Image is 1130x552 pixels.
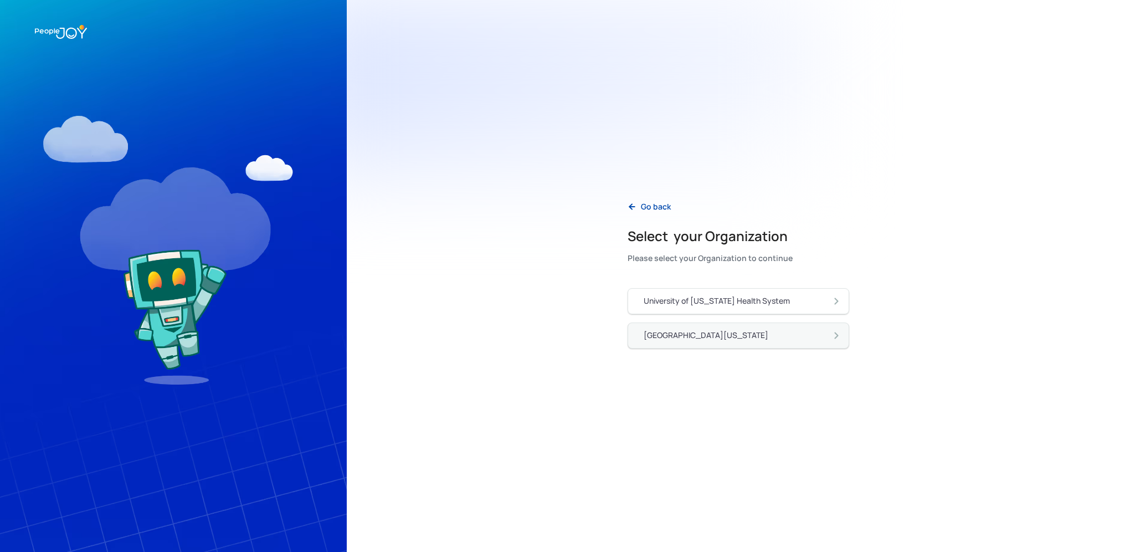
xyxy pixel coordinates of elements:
a: University of [US_STATE] Health System [628,288,849,314]
a: Go back [619,196,680,218]
div: University of [US_STATE] Health System [644,295,790,306]
div: Go back [641,201,671,212]
div: Please select your Organization to continue [628,251,793,266]
div: [GEOGRAPHIC_DATA][US_STATE] [644,330,768,341]
a: [GEOGRAPHIC_DATA][US_STATE] [628,323,849,349]
h2: Select your Organization [628,227,793,245]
